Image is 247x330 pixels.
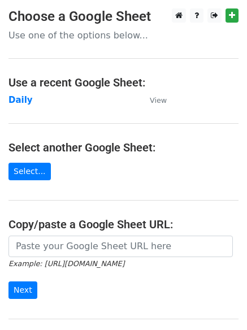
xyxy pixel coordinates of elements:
[8,281,37,299] input: Next
[8,163,51,180] a: Select...
[150,96,167,105] small: View
[138,95,167,105] a: View
[8,218,239,231] h4: Copy/paste a Google Sheet URL:
[8,236,233,257] input: Paste your Google Sheet URL here
[8,95,33,105] a: Daily
[8,8,239,25] h3: Choose a Google Sheet
[8,259,124,268] small: Example: [URL][DOMAIN_NAME]
[8,76,239,89] h4: Use a recent Google Sheet:
[8,29,239,41] p: Use one of the options below...
[8,141,239,154] h4: Select another Google Sheet:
